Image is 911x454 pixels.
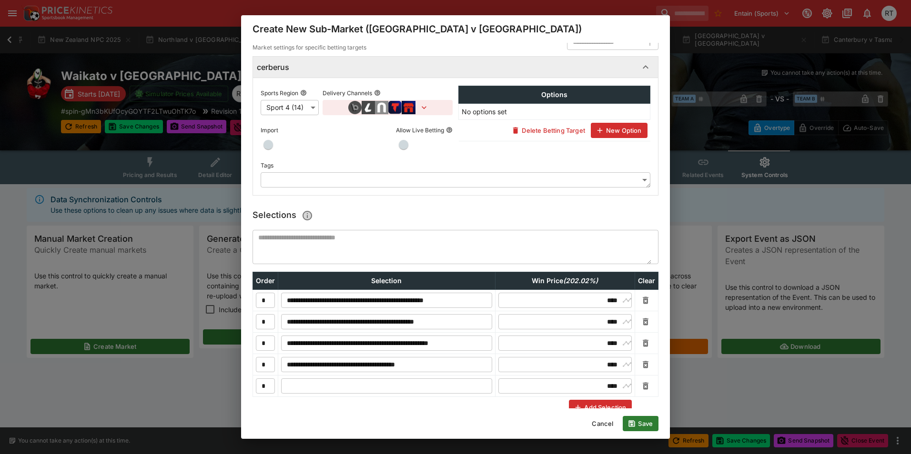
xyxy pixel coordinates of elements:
[375,101,388,114] img: brand
[348,101,362,114] img: brand
[459,86,650,104] th: Options
[495,272,635,290] th: Win Price
[623,416,658,431] button: Save
[446,127,453,133] button: Allow Live Betting
[257,62,289,72] h6: cerberus
[506,123,590,138] button: Delete Betting Target
[253,43,366,52] span: Market settings for specific betting targets
[241,15,670,43] div: Create New Sub-Market ([GEOGRAPHIC_DATA] v [GEOGRAPHIC_DATA])
[280,127,287,133] button: Import
[374,89,381,96] button: Delivery Channels
[299,207,316,224] button: Paste/Type a csv of selections prices here. When typing, a selection will be created as you creat...
[635,272,658,290] th: Clear
[362,101,375,114] img: brand
[591,123,648,138] button: New Option
[278,272,496,290] th: Selection
[323,89,372,97] p: Delivery Channels
[388,101,402,114] img: brand
[300,89,307,96] button: Sports Region
[253,207,316,224] h5: Selections
[459,104,650,120] td: No options set
[261,100,319,115] div: Sport 4 (14)
[261,89,298,97] p: Sports Region
[396,126,444,134] p: Allow Live Betting
[261,161,273,169] p: Tags
[563,276,598,285] em: ( 202.02 %)
[402,101,415,114] img: brand
[569,400,632,415] button: Add Selection
[253,272,278,290] th: Order
[586,416,619,431] button: Cancel
[261,126,278,134] p: Import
